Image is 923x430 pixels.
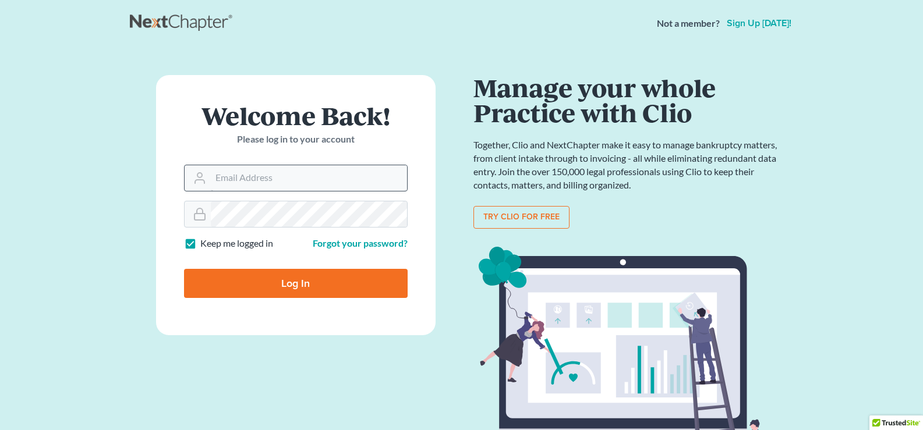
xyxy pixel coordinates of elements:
[473,206,570,229] a: Try clio for free
[211,165,407,191] input: Email Address
[657,17,720,30] strong: Not a member?
[313,237,408,248] a: Forgot your password?
[184,269,408,298] input: Log In
[473,138,782,191] p: Together, Clio and NextChapter make it easy to manage bankruptcy matters, from client intake thro...
[184,133,408,146] p: Please log in to your account
[200,237,273,250] label: Keep me logged in
[473,75,782,125] h1: Manage your whole Practice with Clio
[724,19,794,28] a: Sign up [DATE]!
[184,103,408,128] h1: Welcome Back!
